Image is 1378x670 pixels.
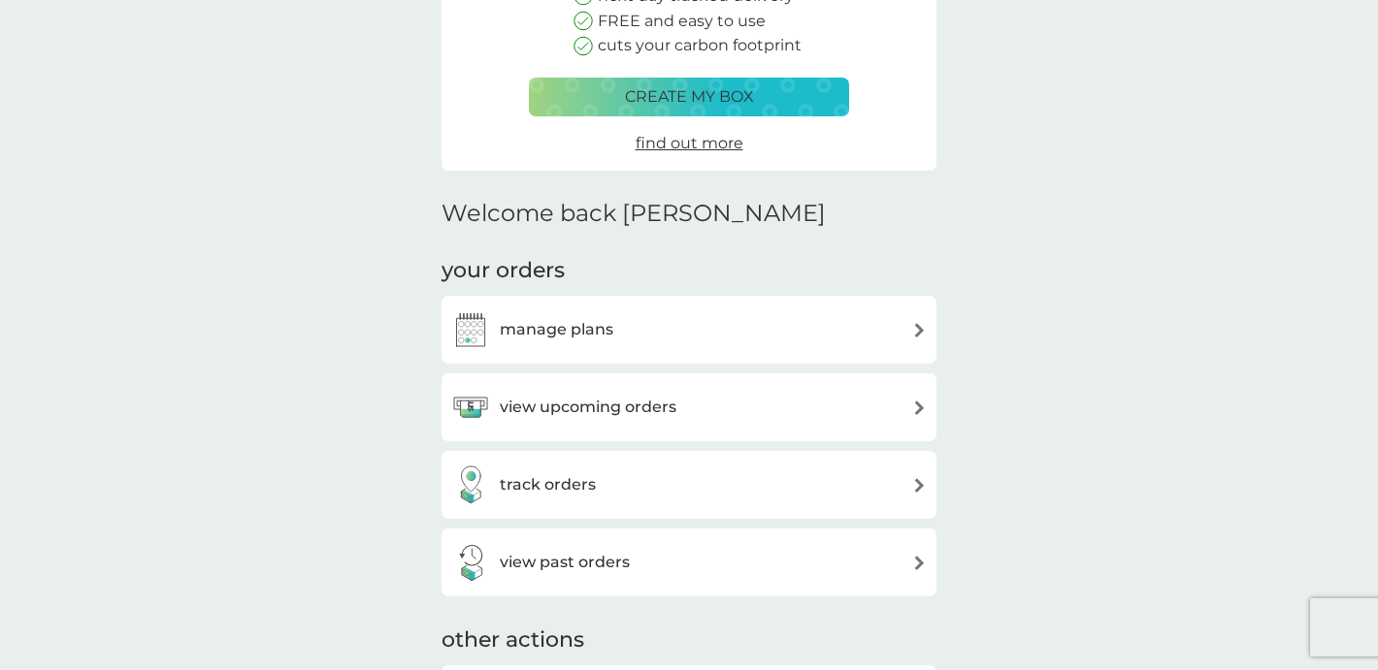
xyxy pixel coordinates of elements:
[636,134,743,152] span: find out more
[912,323,927,337] img: arrow right
[598,33,802,58] p: cuts your carbon footprint
[636,131,743,156] a: find out more
[598,9,766,34] p: FREE and easy to use
[912,400,927,415] img: arrow right
[500,395,676,420] h3: view upcoming orders
[442,625,584,655] h3: other actions
[625,84,754,110] p: create my box
[500,472,596,497] h3: track orders
[529,78,849,116] button: create my box
[500,317,613,342] h3: manage plans
[442,256,565,286] h3: your orders
[500,550,630,575] h3: view past orders
[442,200,826,228] h2: Welcome back [PERSON_NAME]
[912,556,927,570] img: arrow right
[912,478,927,493] img: arrow right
